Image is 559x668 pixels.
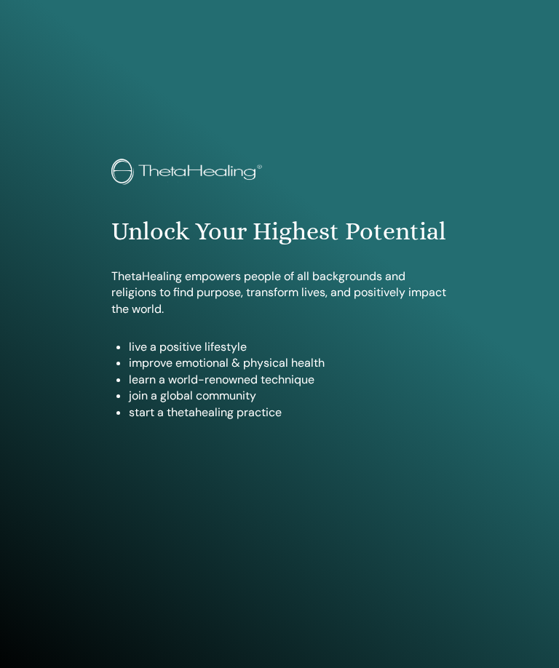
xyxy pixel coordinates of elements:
[111,269,448,317] p: ThetaHealing empowers people of all backgrounds and religions to find purpose, transform lives, a...
[111,217,448,247] h1: Unlock Your Highest Potential
[129,355,448,371] li: improve emotional & physical health
[129,372,448,388] li: learn a world-renowned technique
[129,405,448,421] li: start a thetahealing practice
[129,339,448,355] li: live a positive lifestyle
[129,388,448,404] li: join a global community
